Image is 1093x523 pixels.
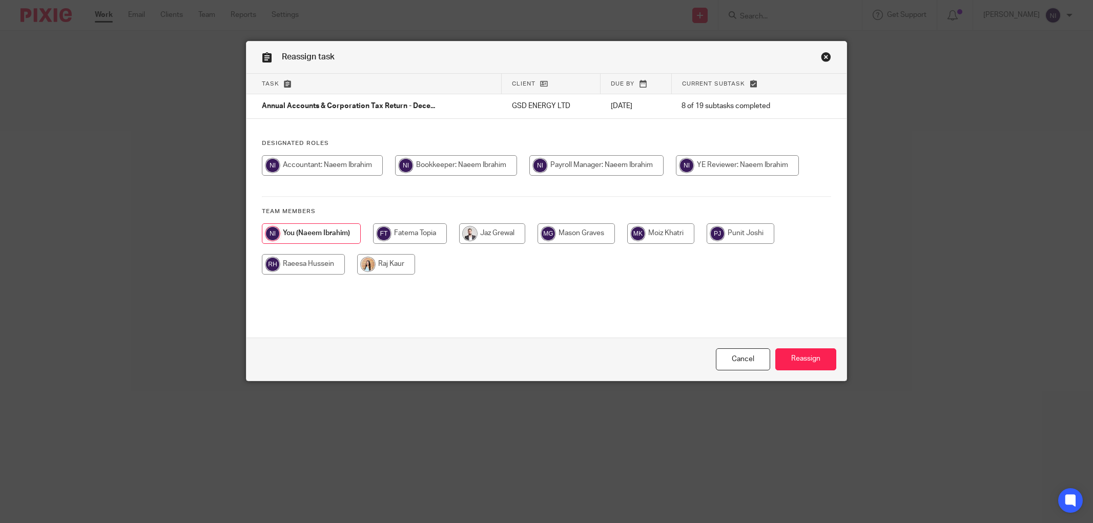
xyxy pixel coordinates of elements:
[262,139,831,148] h4: Designated Roles
[775,348,836,370] input: Reassign
[262,103,435,110] span: Annual Accounts & Corporation Tax Return - Dece...
[821,52,831,66] a: Close this dialog window
[611,101,662,111] p: [DATE]
[716,348,770,370] a: Close this dialog window
[611,81,634,87] span: Due by
[682,81,745,87] span: Current subtask
[512,81,535,87] span: Client
[671,94,808,119] td: 8 of 19 subtasks completed
[262,207,831,216] h4: Team members
[512,101,590,111] p: GSD ENERGY LTD
[262,81,279,87] span: Task
[282,53,335,61] span: Reassign task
